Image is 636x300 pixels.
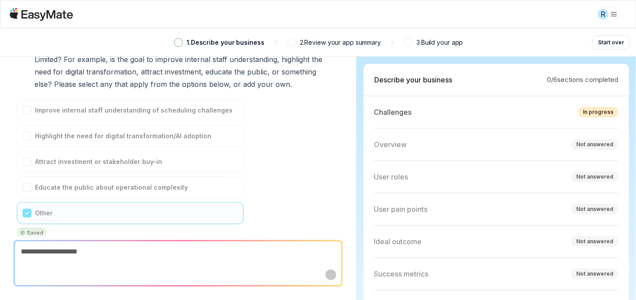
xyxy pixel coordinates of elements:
span: else? [35,78,52,90]
span: below, [209,78,231,90]
p: Challenges [374,107,412,117]
span: from [151,78,167,90]
span: is [110,53,115,66]
p: Success metrics [374,269,429,279]
p: 0 / 6 sections completed [547,75,618,85]
p: Describe your business [374,74,452,85]
p: 3 . Build your app [416,38,463,47]
span: educate [206,66,232,78]
span: improve [155,53,183,66]
span: understanding, [229,53,279,66]
span: your [257,78,273,90]
span: for [53,66,63,78]
span: apply [130,78,148,90]
span: to [147,53,153,66]
span: internal [185,53,210,66]
span: any [100,78,112,90]
span: add [243,78,255,90]
button: Start over [592,35,630,50]
div: Not answered [576,173,613,181]
span: or [272,66,279,78]
p: Overview [374,139,407,150]
div: R [598,9,609,19]
span: or [233,78,241,90]
span: digital [66,66,84,78]
span: that [115,78,128,90]
p: 1 . Describe your business [186,38,264,47]
span: example, [78,53,108,66]
span: investment, [165,66,203,78]
span: Limited? [35,53,62,66]
div: Not answered [576,140,613,148]
div: Not answered [576,238,613,245]
p: User roles [374,171,408,182]
span: options [182,78,207,90]
span: Please [54,78,76,90]
span: something [282,66,316,78]
span: For [64,53,75,66]
span: transformation, [86,66,139,78]
span: the [234,66,245,78]
p: User pain points [374,204,428,214]
p: 2 . Review your app summary [300,38,381,47]
span: the [117,53,128,66]
span: staff [213,53,227,66]
p: Ideal outcome [374,236,422,247]
span: the [169,78,180,90]
div: In progress [583,108,613,116]
span: select [78,78,98,90]
span: goal [130,53,144,66]
span: need [35,66,51,78]
div: Not answered [576,270,613,278]
div: Not answered [576,205,613,213]
span: own. [275,78,292,90]
span: attract [141,66,163,78]
span: public, [247,66,270,78]
span: the [312,53,322,66]
span: highlight [282,53,310,66]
